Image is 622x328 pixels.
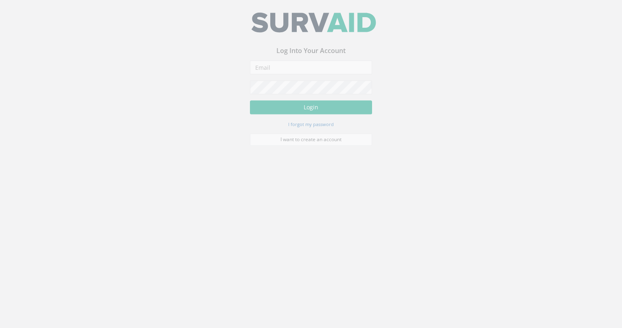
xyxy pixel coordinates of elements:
a: I forgot my password [288,124,334,132]
h3: Log Into Your Account [250,51,372,59]
input: Email [250,64,372,78]
button: Login [250,104,372,118]
a: I want to create an account [250,137,372,150]
small: I forgot my password [288,125,334,131]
